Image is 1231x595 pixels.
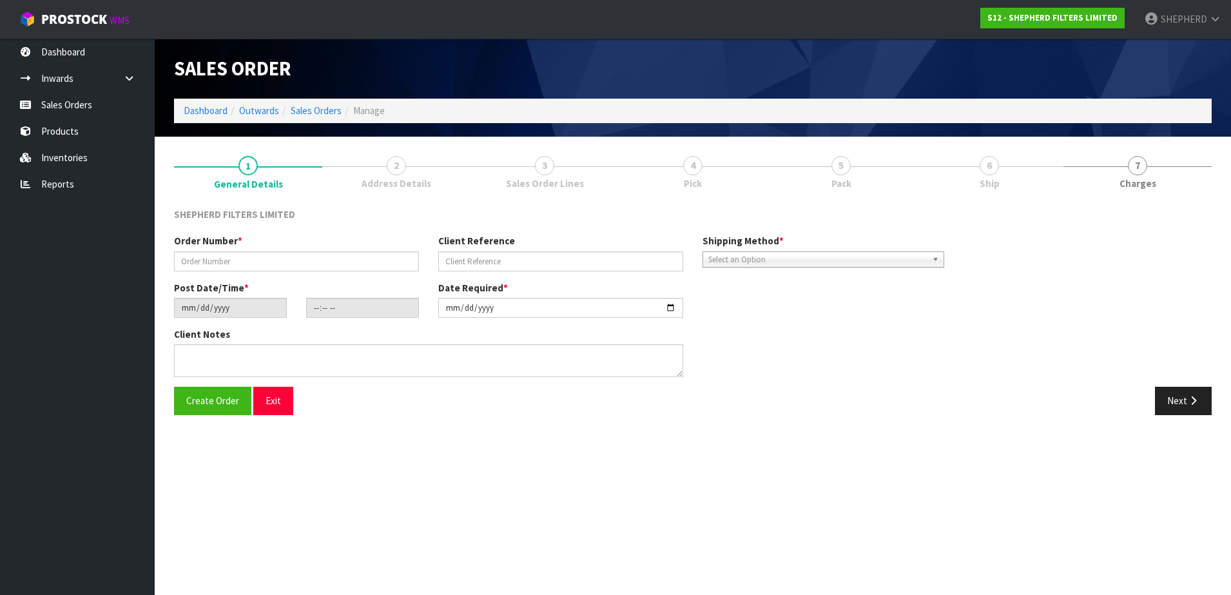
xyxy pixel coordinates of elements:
span: 1 [238,156,258,175]
span: Select an Option [708,252,927,268]
span: SHEPHERD FILTERS LIMITED [174,208,295,220]
span: Ship [980,177,1000,190]
span: Create Order [186,395,239,407]
span: General Details [214,177,283,191]
span: 7 [1128,156,1147,175]
span: Manage [353,104,385,117]
a: Dashboard [184,104,228,117]
small: WMS [110,14,130,26]
span: 2 [387,156,406,175]
span: SHEPHERD [1161,13,1207,25]
span: 3 [535,156,554,175]
span: 6 [980,156,999,175]
span: Address Details [362,177,431,190]
span: Pick [684,177,702,190]
button: Create Order [174,387,251,415]
input: Order Number [174,251,419,271]
span: General Details [174,198,1212,425]
label: Date Required [438,281,508,295]
a: Outwards [239,104,279,117]
span: Charges [1120,177,1156,190]
label: Client Notes [174,327,230,341]
span: 4 [683,156,703,175]
label: Order Number [174,234,242,248]
strong: S12 - SHEPHERD FILTERS LIMITED [987,12,1118,23]
span: Sales Order [174,56,291,81]
span: Sales Order Lines [506,177,584,190]
img: cube-alt.png [19,11,35,27]
label: Shipping Method [703,234,784,248]
label: Post Date/Time [174,281,249,295]
span: Pack [831,177,851,190]
span: 5 [831,156,851,175]
a: Sales Orders [291,104,342,117]
button: Exit [253,387,293,415]
label: Client Reference [438,234,515,248]
button: Next [1155,387,1212,415]
span: ProStock [41,11,107,28]
input: Client Reference [438,251,683,271]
